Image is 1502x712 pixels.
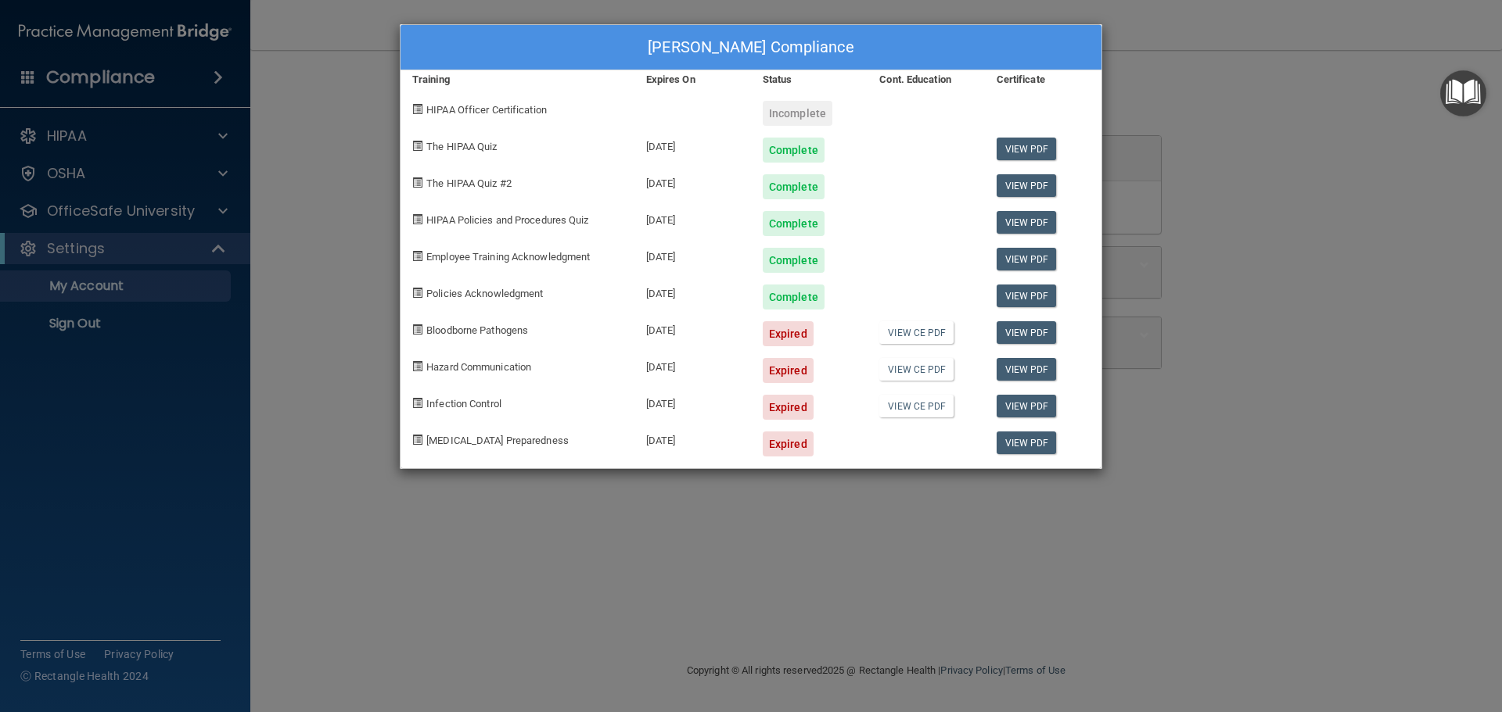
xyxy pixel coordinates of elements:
[763,211,825,236] div: Complete
[763,248,825,273] div: Complete
[426,398,501,410] span: Infection Control
[634,346,751,383] div: [DATE]
[426,324,528,336] span: Bloodborne Pathogens
[763,321,814,346] div: Expired
[763,431,814,456] div: Expired
[997,284,1057,307] a: View PDF
[997,395,1057,417] a: View PDF
[763,101,832,126] div: Incomplete
[997,358,1057,381] a: View PDF
[997,248,1057,270] a: View PDF
[879,321,954,344] a: View CE PDF
[997,321,1057,344] a: View PDF
[634,199,751,236] div: [DATE]
[997,431,1057,454] a: View PDF
[426,214,588,226] span: HIPAA Policies and Procedures Quiz
[997,211,1057,234] a: View PDF
[426,435,569,446] span: [MEDICAL_DATA] Preparedness
[634,420,751,456] div: [DATE]
[401,70,634,89] div: Training
[997,138,1057,160] a: View PDF
[634,273,751,309] div: [DATE]
[426,288,543,299] span: Policies Acknowledgment
[763,358,814,383] div: Expired
[751,70,868,89] div: Status
[634,126,751,163] div: [DATE]
[634,309,751,346] div: [DATE]
[401,25,1101,70] div: [PERSON_NAME] Compliance
[879,358,954,381] a: View CE PDF
[1440,70,1486,116] button: Open Resource Center
[634,163,751,199] div: [DATE]
[763,174,825,199] div: Complete
[879,395,954,417] a: View CE PDF
[985,70,1101,89] div: Certificate
[634,236,751,273] div: [DATE]
[997,174,1057,197] a: View PDF
[426,361,531,373] span: Hazard Communication
[634,383,751,420] div: [DATE]
[426,104,547,116] span: HIPAA Officer Certification
[763,138,825,163] div: Complete
[763,395,814,420] div: Expired
[426,177,512,189] span: The HIPAA Quiz #2
[763,284,825,309] div: Complete
[634,70,751,89] div: Expires On
[426,251,590,263] span: Employee Training Acknowledgment
[868,70,984,89] div: Cont. Education
[426,141,497,152] span: The HIPAA Quiz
